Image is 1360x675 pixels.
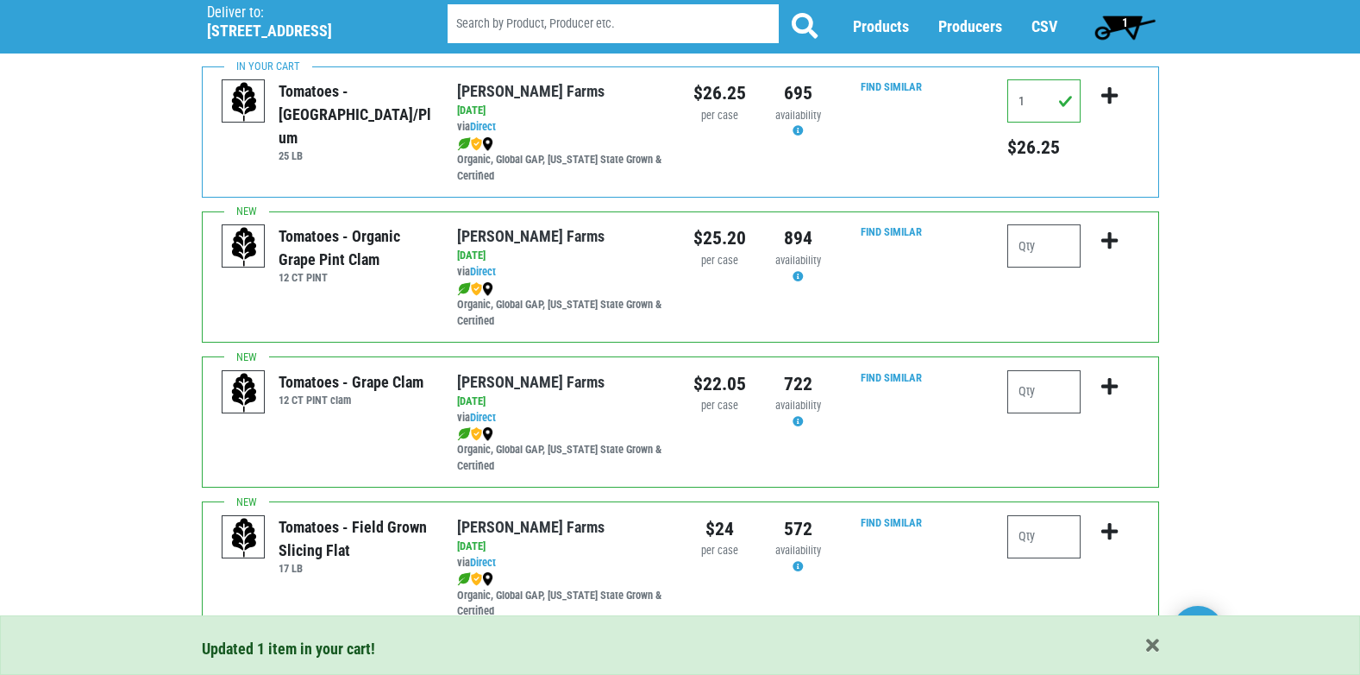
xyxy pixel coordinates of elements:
div: Updated 1 item in your cart! [202,637,1159,660]
div: via [457,410,667,426]
a: Direct [470,265,496,278]
div: Tomatoes - [GEOGRAPHIC_DATA]/Plum [279,79,431,149]
div: per case [693,398,746,414]
a: CSV [1031,18,1057,36]
a: Products [853,18,909,36]
div: per case [693,543,746,559]
img: placeholder-variety-43d6402dacf2d531de610a020419775a.svg [222,80,266,123]
img: safety-e55c860ca8c00a9c171001a62a92dabd.png [471,282,482,296]
h5: [STREET_ADDRESS] [207,22,404,41]
a: Direct [470,411,496,424]
a: Direct [470,120,496,133]
div: $26.25 [693,79,746,107]
img: safety-e55c860ca8c00a9c171001a62a92dabd.png [471,427,482,441]
div: Tomatoes - Field Grown Slicing Flat [279,515,431,562]
a: [PERSON_NAME] Farms [457,227,605,245]
div: 722 [772,370,824,398]
img: safety-e55c860ca8c00a9c171001a62a92dabd.png [471,137,482,151]
div: Availability may be subject to change. [772,108,824,141]
img: leaf-e5c59151409436ccce96b2ca1b28e03c.png [457,572,471,586]
img: placeholder-variety-43d6402dacf2d531de610a020419775a.svg [222,225,266,268]
img: placeholder-variety-43d6402dacf2d531de610a020419775a.svg [222,516,266,559]
img: leaf-e5c59151409436ccce96b2ca1b28e03c.png [457,427,471,441]
span: availability [775,254,821,267]
img: map_marker-0e94453035b3232a4d21701695807de9.png [482,572,493,586]
span: availability [775,399,821,412]
img: map_marker-0e94453035b3232a4d21701695807de9.png [482,427,493,441]
p: Deliver to: [207,4,404,22]
img: safety-e55c860ca8c00a9c171001a62a92dabd.png [471,572,482,586]
span: availability [775,544,821,557]
img: map_marker-0e94453035b3232a4d21701695807de9.png [482,137,493,151]
a: [PERSON_NAME] Farms [457,82,605,100]
a: Direct [470,556,496,569]
div: per case [693,108,746,124]
h6: 12 CT PINT clam [279,394,423,407]
input: Qty [1007,515,1081,558]
h5: Total price [1007,136,1081,159]
div: via [457,264,667,281]
div: Tomatoes - Grape Clam [279,370,423,394]
a: [PERSON_NAME] Farms [457,373,605,391]
div: [DATE] [457,539,667,555]
div: per case [693,253,746,269]
div: $25.20 [693,224,746,252]
div: [DATE] [457,394,667,410]
a: Find Similar [861,371,922,384]
h6: 12 CT PINT [279,271,431,284]
img: leaf-e5c59151409436ccce96b2ca1b28e03c.png [457,137,471,151]
input: Qty [1007,370,1081,413]
img: leaf-e5c59151409436ccce96b2ca1b28e03c.png [457,282,471,296]
a: Producers [938,18,1002,36]
h6: 25 LB [279,149,431,162]
div: [DATE] [457,103,667,119]
a: Find Similar [861,225,922,238]
div: Organic, Global GAP, [US_STATE] State Grown & Certified [457,281,667,330]
input: Search by Product, Producer etc. [448,5,779,44]
span: availability [775,109,821,122]
div: [DATE] [457,248,667,264]
div: Organic, Global GAP, [US_STATE] State Grown & Certified [457,136,667,185]
img: map_marker-0e94453035b3232a4d21701695807de9.png [482,282,493,296]
div: Organic, Global GAP, [US_STATE] State Grown & Certified [457,426,667,475]
div: 695 [772,79,824,107]
div: Organic, Global GAP, [US_STATE] State Grown & Certified [457,571,667,621]
div: $22.05 [693,370,746,398]
input: Qty [1007,79,1081,123]
div: $24 [693,515,746,543]
a: Find Similar [861,80,922,93]
span: 1 [1122,16,1128,29]
input: Qty [1007,224,1081,268]
div: 572 [772,515,824,543]
a: Find Similar [861,516,922,529]
div: 894 [772,224,824,252]
img: placeholder-variety-43d6402dacf2d531de610a020419775a.svg [222,371,266,414]
div: via [457,119,667,136]
div: Tomatoes - Organic Grape Pint Clam [279,224,431,271]
a: 1 [1087,9,1163,44]
a: [PERSON_NAME] Farms [457,518,605,536]
h6: 17 LB [279,562,431,575]
div: via [457,555,667,571]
